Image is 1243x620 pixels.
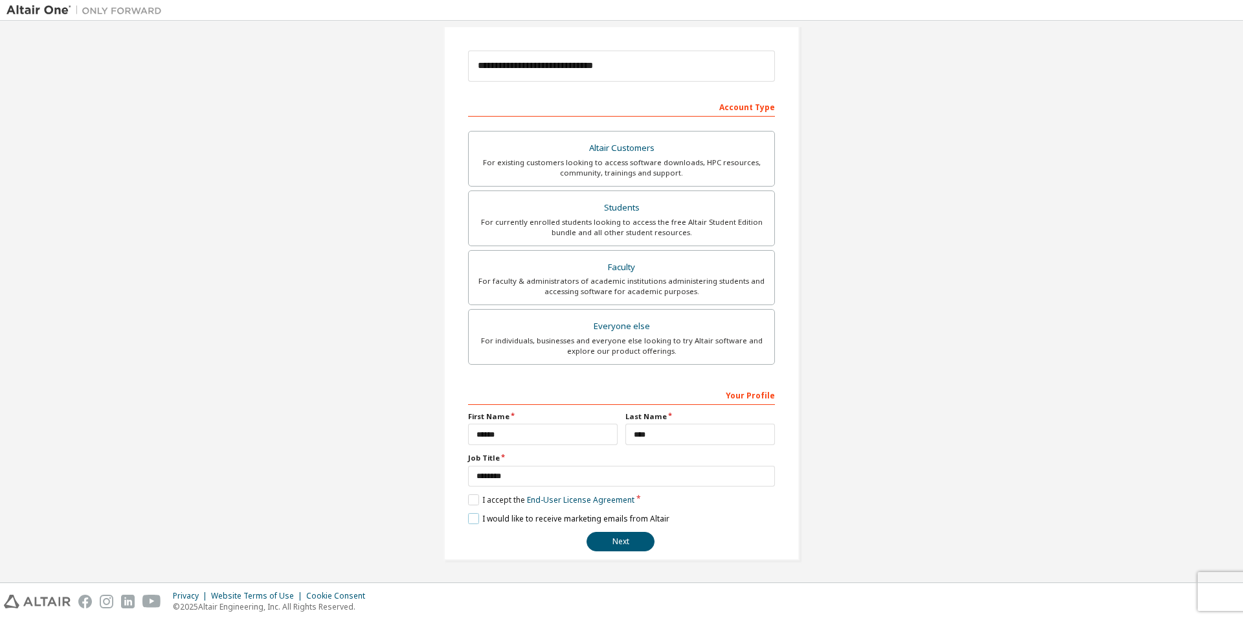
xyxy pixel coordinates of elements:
[476,217,767,238] div: For currently enrolled students looking to access the free Altair Student Edition bundle and all ...
[142,595,161,608] img: youtube.svg
[527,494,634,505] a: End-User License Agreement
[173,601,373,612] p: © 2025 Altair Engineering, Inc. All Rights Reserved.
[476,317,767,336] div: Everyone else
[476,258,767,277] div: Faculty
[476,139,767,157] div: Altair Customers
[468,494,634,505] label: I accept the
[468,513,669,524] label: I would like to receive marketing emails from Altair
[476,199,767,217] div: Students
[468,384,775,405] div: Your Profile
[173,591,211,601] div: Privacy
[468,453,775,463] label: Job Title
[476,157,767,178] div: For existing customers looking to access software downloads, HPC resources, community, trainings ...
[78,595,92,608] img: facebook.svg
[476,276,767,297] div: For faculty & administrators of academic institutions administering students and accessing softwa...
[100,595,113,608] img: instagram.svg
[625,411,775,422] label: Last Name
[306,591,373,601] div: Cookie Consent
[211,591,306,601] div: Website Terms of Use
[476,336,767,356] div: For individuals, businesses and everyone else looking to try Altair software and explore our prod...
[4,595,71,608] img: altair_logo.svg
[6,4,168,17] img: Altair One
[587,532,655,551] button: Next
[468,411,618,422] label: First Name
[121,595,135,608] img: linkedin.svg
[468,96,775,117] div: Account Type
